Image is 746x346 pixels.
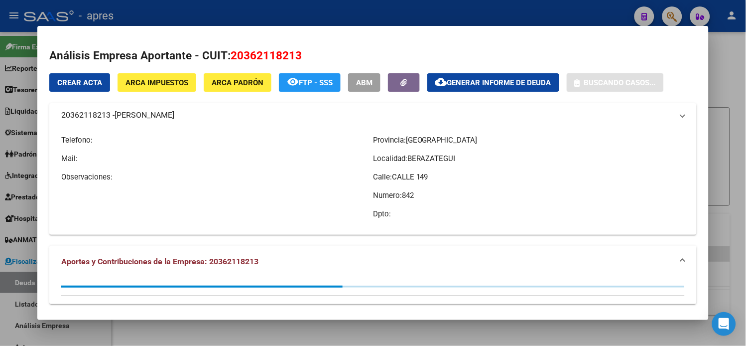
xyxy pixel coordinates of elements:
[287,76,299,88] mat-icon: remove_red_eye
[279,73,341,92] button: FTP - SSS
[373,172,685,182] p: Calle:
[49,47,697,64] h2: Análisis Empresa Aportante - CUIT:
[61,135,373,146] p: Telefono:
[49,73,110,92] button: Crear Acta
[712,312,736,336] div: Open Intercom Messenger
[427,73,559,92] button: Generar informe de deuda
[407,154,456,163] span: BERAZATEGUI
[115,109,174,121] span: [PERSON_NAME]
[299,78,333,87] span: FTP - SSS
[61,172,373,182] p: Observaciones:
[356,78,373,87] span: ABM
[584,78,656,87] span: Buscando casos...
[49,246,697,278] mat-expansion-panel-header: Aportes y Contribuciones de la Empresa: 20362118213
[373,208,685,219] p: Dpto:
[392,173,428,181] span: CALLE 149
[212,78,263,87] span: ARCA Padrón
[118,73,196,92] button: ARCA Impuestos
[373,135,685,146] p: Provincia:
[373,190,685,201] p: Numero:
[348,73,380,92] button: ABM
[57,78,102,87] span: Crear Acta
[373,153,685,164] p: Localidad:
[61,109,673,121] mat-panel-title: 20362118213 -
[447,78,551,87] span: Generar informe de deuda
[49,103,697,127] mat-expansion-panel-header: 20362118213 -[PERSON_NAME]
[61,153,373,164] p: Mail:
[402,191,414,200] span: 842
[49,278,697,304] div: Aportes y Contribuciones de la Empresa: 20362118213
[49,127,697,235] div: 20362118213 -[PERSON_NAME]
[435,76,447,88] mat-icon: cloud_download
[567,73,664,92] button: Buscando casos...
[61,257,258,266] span: Aportes y Contribuciones de la Empresa: 20362118213
[231,49,302,62] span: 20362118213
[125,78,188,87] span: ARCA Impuestos
[204,73,271,92] button: ARCA Padrón
[406,136,478,145] span: [GEOGRAPHIC_DATA]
